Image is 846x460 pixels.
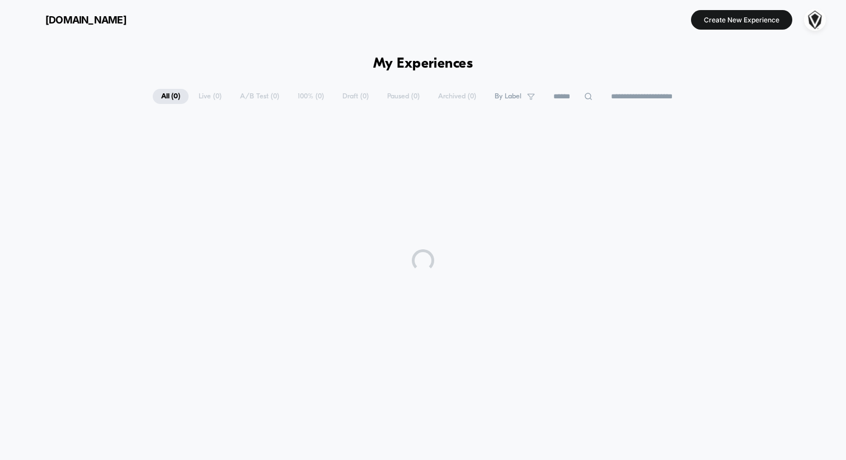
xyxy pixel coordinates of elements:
[801,8,829,31] button: ppic
[45,14,126,26] span: [DOMAIN_NAME]
[17,11,130,29] button: [DOMAIN_NAME]
[691,10,792,30] button: Create New Experience
[804,9,826,31] img: ppic
[495,92,521,101] span: By Label
[153,89,189,104] span: All ( 0 )
[373,56,473,72] h1: My Experiences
